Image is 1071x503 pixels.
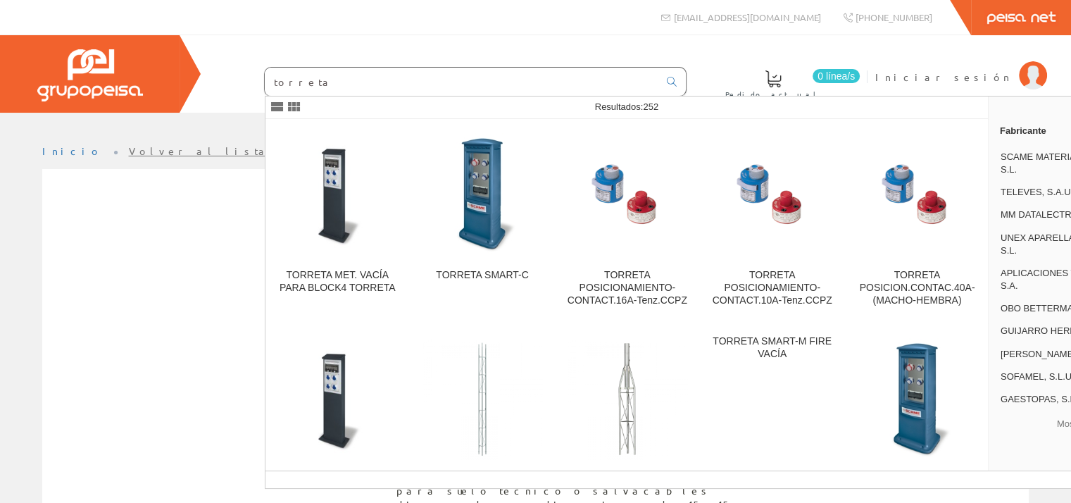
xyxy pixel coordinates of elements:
div: TORRETA SMART-M FIRE VACÍA [711,335,833,361]
a: Iniciar sesión [875,58,1047,72]
img: TORRETA MET. VACÍA PARA BLOCK4 TORRETA [277,133,399,255]
img: Torreta Superior 1250mm Televes [566,338,688,460]
img: TORRETA POSICIONAMIENTO-CONTACT.16A-Tenz.CCPZ [566,133,688,255]
div: TORRETA POSICION.CONTAC.40A-(MACHO-HEMBRA) [856,269,978,307]
span: [EMAIL_ADDRESS][DOMAIN_NAME] [674,11,821,23]
a: TORRETA SMART-C TORRETA SMART-C [411,120,555,323]
img: TORRETA POSICION.CONTAC.40A-(MACHO-HEMBRA) [856,133,978,255]
span: 0 línea/s [813,69,860,83]
img: Grupo Peisa [37,49,143,101]
div: TORRETA POSICIONAMIENTO-CONTACT.16A-Tenz.CCPZ [566,269,688,307]
a: TORRETA POSICIONAMIENTO-CONTACT.16A-Tenz.CCPZ TORRETA POSICIONAMIENTO-CONTACT.16A-Tenz.CCPZ [555,120,699,323]
img: TORRETA BLOCK4-OPTIMA [277,338,399,460]
span: 252 [643,101,658,112]
img: Torreta Intermedia 2500mm Televes [422,338,544,460]
span: Pedido actual [725,87,821,101]
div: TORRETA SMART-C [422,269,544,282]
div: TORRETA MET. VACÍA PARA BLOCK4 TORRETA [277,269,399,294]
span: Iniciar sesión [875,70,1012,84]
div: TORRETA POSICIONAMIENTO-CONTACT.10A-Tenz.CCPZ [711,269,833,307]
img: TORRETA SMART-C 6TC + AGUA [856,338,978,460]
a: TORRETA MET. VACÍA PARA BLOCK4 TORRETA TORRETA MET. VACÍA PARA BLOCK4 TORRETA [265,120,410,323]
a: Volver al listado de productos [129,144,407,157]
input: Buscar ... [265,68,658,96]
a: Inicio [42,144,102,157]
span: [PHONE_NUMBER] [856,11,932,23]
img: TORRETA POSICIONAMIENTO-CONTACT.10A-Tenz.CCPZ [711,133,833,255]
img: TORRETA SMART-C [422,133,544,255]
a: TORRETA POSICIONAMIENTO-CONTACT.10A-Tenz.CCPZ TORRETA POSICIONAMIENTO-CONTACT.10A-Tenz.CCPZ [700,120,844,323]
a: TORRETA POSICION.CONTAC.40A-(MACHO-HEMBRA) TORRETA POSICION.CONTAC.40A-(MACHO-HEMBRA) [845,120,989,323]
span: Resultados: [595,101,658,112]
